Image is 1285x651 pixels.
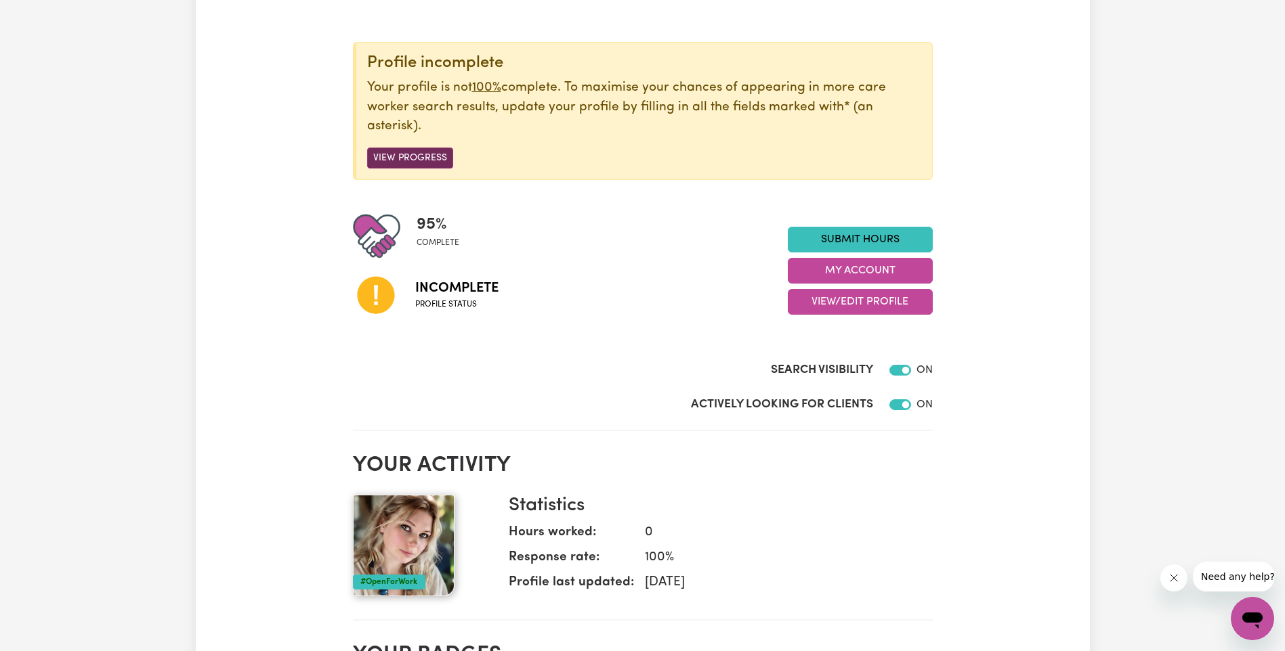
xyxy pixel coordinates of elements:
span: ON [917,365,933,376]
h2: Your activity [353,453,933,478]
span: Profile status [415,298,499,311]
label: Actively Looking for Clients [691,396,873,413]
dt: Profile last updated: [509,573,634,598]
div: #OpenForWork [353,575,425,589]
dt: Response rate: [509,548,634,573]
span: Incomplete [415,278,499,298]
button: View/Edit Profile [788,289,933,315]
img: Your profile picture [353,495,455,596]
p: Your profile is not complete. To maximise your chances of appearing in more care worker search re... [367,78,921,137]
span: 95 % [417,212,459,237]
div: Profile incomplete [367,53,921,73]
dd: 0 [634,523,922,543]
button: My Account [788,258,933,284]
a: Submit Hours [788,227,933,252]
dd: [DATE] [634,573,922,593]
span: complete [417,237,459,249]
div: Profile completeness: 95% [417,212,470,260]
iframe: Close message [1160,564,1187,591]
dd: 100 % [634,548,922,568]
iframe: Button to launch messaging window [1231,597,1274,640]
u: 100% [472,81,501,94]
span: Need any help? [8,9,82,20]
button: View Progress [367,148,453,169]
label: Search Visibility [771,361,873,379]
h3: Statistics [509,495,922,518]
iframe: Message from company [1193,562,1274,591]
dt: Hours worked: [509,523,634,548]
span: ON [917,399,933,410]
